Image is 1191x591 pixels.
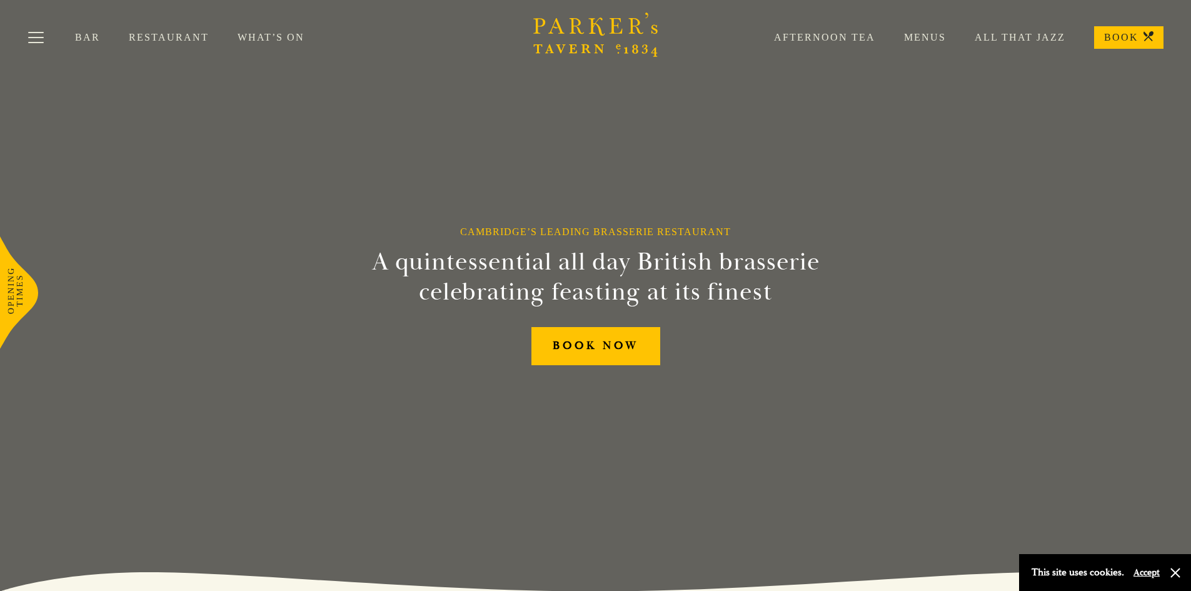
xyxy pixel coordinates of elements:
button: Close and accept [1169,567,1182,579]
h1: Cambridge’s Leading Brasserie Restaurant [460,226,731,238]
p: This site uses cookies. [1032,563,1124,582]
button: Accept [1133,567,1160,578]
a: BOOK NOW [531,327,660,365]
h2: A quintessential all day British brasserie celebrating feasting at its finest [311,247,881,307]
